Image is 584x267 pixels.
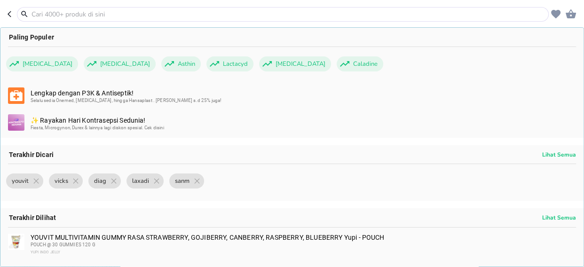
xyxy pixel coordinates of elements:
[270,56,331,71] span: [MEDICAL_DATA]
[542,214,576,221] p: Lihat Semua
[169,173,195,188] span: sanm
[0,208,584,227] div: Terakhir Dilihat
[6,173,43,188] div: youvit
[17,56,78,71] span: [MEDICAL_DATA]
[169,173,204,188] div: sanm
[0,145,584,164] div: Terakhir Dicari
[217,56,253,71] span: Lactacyd
[31,9,546,19] input: Cari 4000+ produk di sini
[31,98,221,103] span: Selalu sedia Onemed, [MEDICAL_DATA], hingga Hansaplast . [PERSON_NAME] s.d 25% juga!
[84,56,156,71] div: [MEDICAL_DATA]
[337,56,383,71] div: Caladine
[0,28,584,47] div: Paling Populer
[6,173,34,188] span: youvit
[8,114,24,131] img: 3bd572ca-b8f0-42f9-8722-86f46ac6d566.svg
[126,173,155,188] span: laxadi
[172,56,201,71] span: Asthin
[31,117,575,132] div: ✨ Rayakan Hari Kontrasepsi Sedunia!
[95,56,156,71] span: [MEDICAL_DATA]
[542,151,576,158] p: Lihat Semua
[49,173,83,188] div: vicks
[31,250,60,254] span: YUPI INDO JELLY
[8,87,24,104] img: b4dbc6bd-13c0-48bd-bda2-71397b69545d.svg
[206,56,253,71] div: Lactacyd
[88,173,112,188] span: diag
[6,56,78,71] div: [MEDICAL_DATA]
[31,234,575,256] div: YOUVIT MULTIVITAMIN GUMMY RASA STRAWBERRY, GOJIBERRY, CANBERRY, RASPBERRY, BLUEBERRY Yupi - POUCH
[126,173,164,188] div: laxadi
[347,56,383,71] span: Caladine
[161,56,201,71] div: Asthin
[31,242,95,247] span: POUCH @ 30 GUMMIES 120 G
[88,173,121,188] div: diag
[31,125,164,130] span: Fiesta, Microgynon, Durex & lainnya lagi diskon spesial. Cek disini
[49,173,74,188] span: vicks
[31,89,575,104] div: Lengkap dengan P3K & Antiseptik!
[259,56,331,71] div: [MEDICAL_DATA]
